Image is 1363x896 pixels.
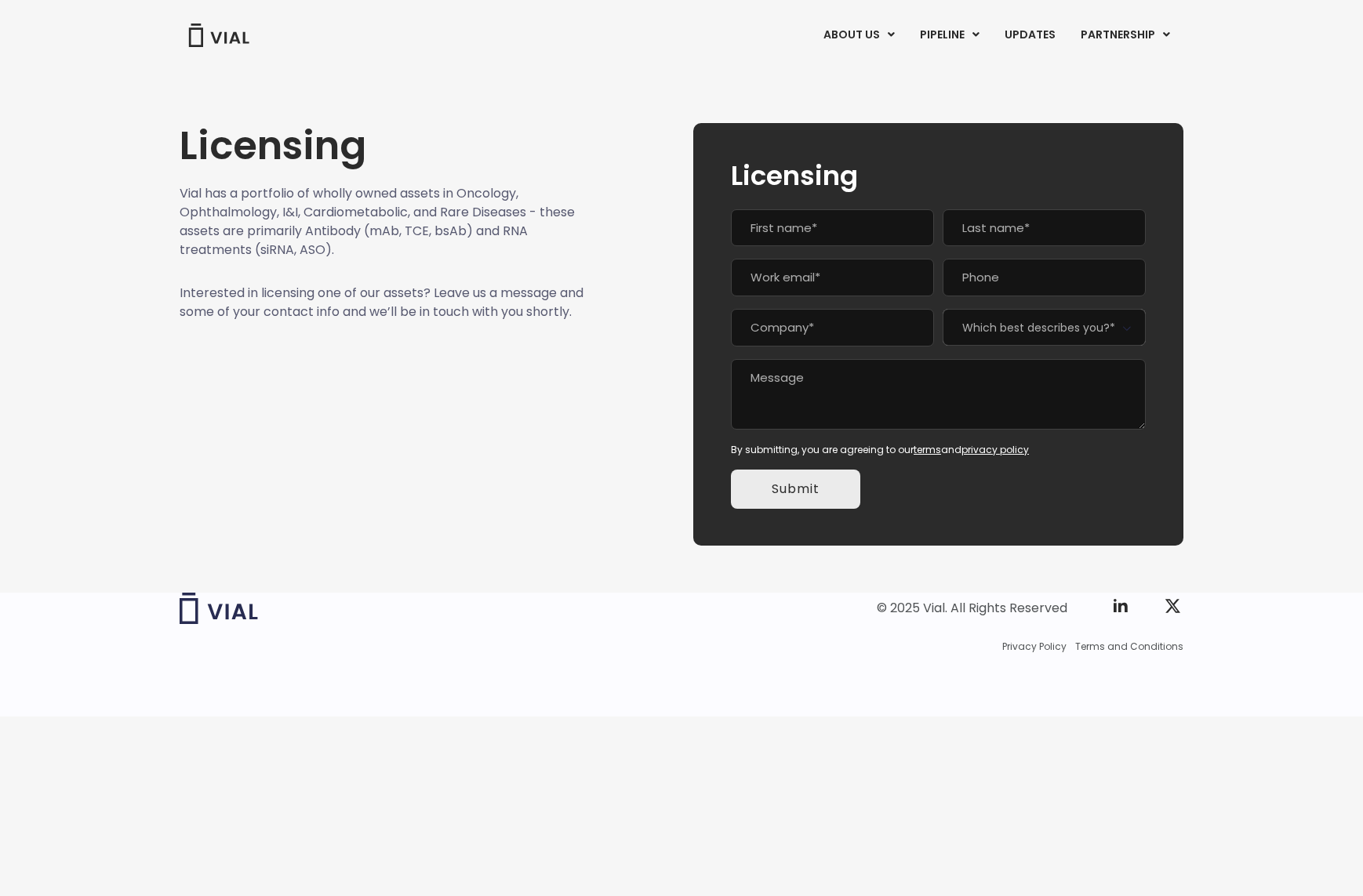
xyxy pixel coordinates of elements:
[731,443,1146,457] div: By submitting, you are agreeing to our and
[731,470,860,509] input: Submit
[180,123,584,169] h1: Licensing
[180,184,584,259] p: Vial has a portfolio of wholly owned assets in Oncology, Ophthalmology, I&I, Cardiometabolic, and...
[731,309,934,346] input: Company*
[731,209,934,247] input: First name*
[943,209,1146,247] input: Last name*
[731,161,1146,190] h2: Licensing
[187,24,250,47] img: Vial Logo
[731,259,934,296] input: Work email*
[943,259,1146,296] input: Phone
[1002,640,1067,654] a: Privacy Policy
[943,309,1146,346] span: Which best describes you?*
[877,600,1067,617] div: © 2025 Vial. All Rights Reserved
[811,22,907,49] a: ABOUT USMenu Toggle
[992,22,1067,49] a: UPDATES
[180,284,584,321] p: Interested in licensing one of our assets? Leave us a message and some of your contact info and w...
[914,443,941,456] a: terms
[180,593,258,624] img: Vial logo wih "Vial" spelled out
[961,443,1029,456] a: privacy policy
[907,22,991,49] a: PIPELINEMenu Toggle
[1068,22,1183,49] a: PARTNERSHIPMenu Toggle
[1075,640,1183,654] a: Terms and Conditions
